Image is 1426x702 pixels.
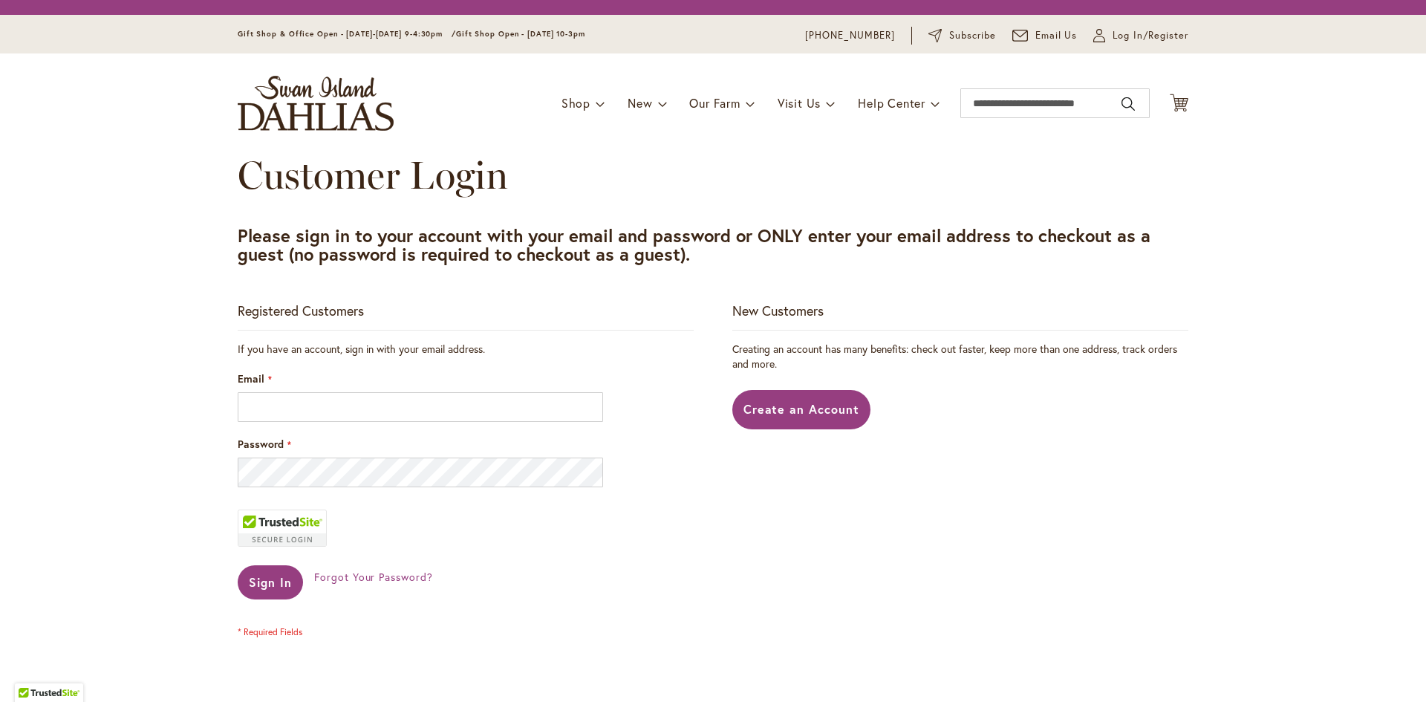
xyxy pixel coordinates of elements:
a: Log In/Register [1093,28,1188,43]
span: Our Farm [689,95,740,111]
span: New [628,95,652,111]
a: [PHONE_NUMBER] [805,28,895,43]
strong: Please sign in to your account with your email and password or ONLY enter your email address to c... [238,224,1150,266]
div: TrustedSite Certified [238,510,327,547]
strong: Registered Customers [238,302,364,319]
strong: New Customers [732,302,824,319]
span: Visit Us [778,95,821,111]
a: store logo [238,76,394,131]
span: Help Center [858,95,925,111]
a: Create an Account [732,390,871,429]
p: Creating an account has many benefits: check out faster, keep more than one address, track orders... [732,342,1188,371]
span: Email [238,371,264,386]
span: Password [238,437,284,451]
a: Email Us [1012,28,1078,43]
a: Subscribe [928,28,996,43]
div: If you have an account, sign in with your email address. [238,342,694,357]
a: Forgot Your Password? [314,570,433,585]
span: Sign In [249,574,292,590]
button: Search [1121,92,1135,116]
span: Log In/Register [1113,28,1188,43]
span: Subscribe [949,28,996,43]
span: Forgot Your Password? [314,570,433,584]
button: Sign In [238,565,303,599]
span: Shop [561,95,590,111]
span: Create an Account [743,401,860,417]
span: Gift Shop & Office Open - [DATE]-[DATE] 9-4:30pm / [238,29,456,39]
span: Gift Shop Open - [DATE] 10-3pm [456,29,585,39]
span: Email Us [1035,28,1078,43]
span: Customer Login [238,152,508,198]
